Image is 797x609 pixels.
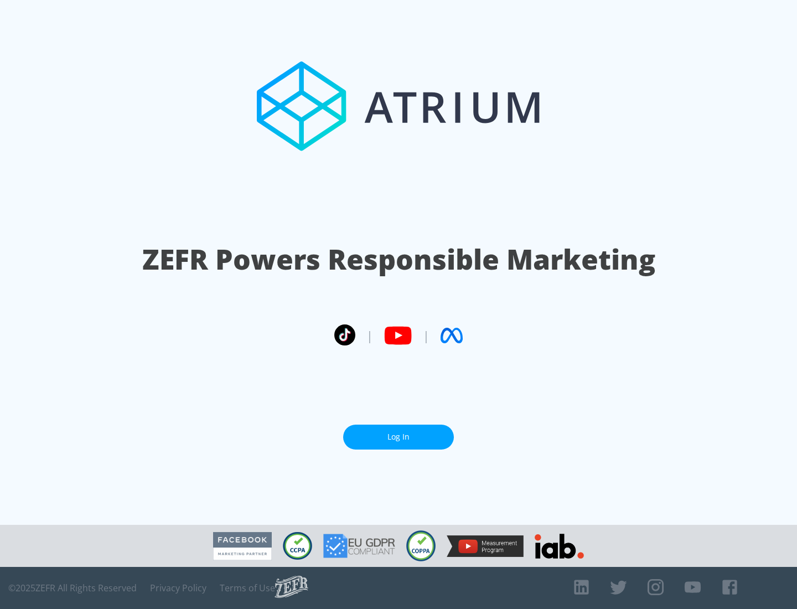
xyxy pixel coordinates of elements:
span: | [366,327,373,344]
img: CCPA Compliant [283,532,312,560]
img: COPPA Compliant [406,530,436,561]
span: | [423,327,429,344]
a: Terms of Use [220,582,275,593]
h1: ZEFR Powers Responsible Marketing [142,240,655,278]
a: Privacy Policy [150,582,206,593]
a: Log In [343,425,454,450]
img: YouTube Measurement Program [447,535,524,557]
img: GDPR Compliant [323,534,395,558]
img: IAB [535,534,584,559]
span: © 2025 ZEFR All Rights Reserved [8,582,137,593]
img: Facebook Marketing Partner [213,532,272,560]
